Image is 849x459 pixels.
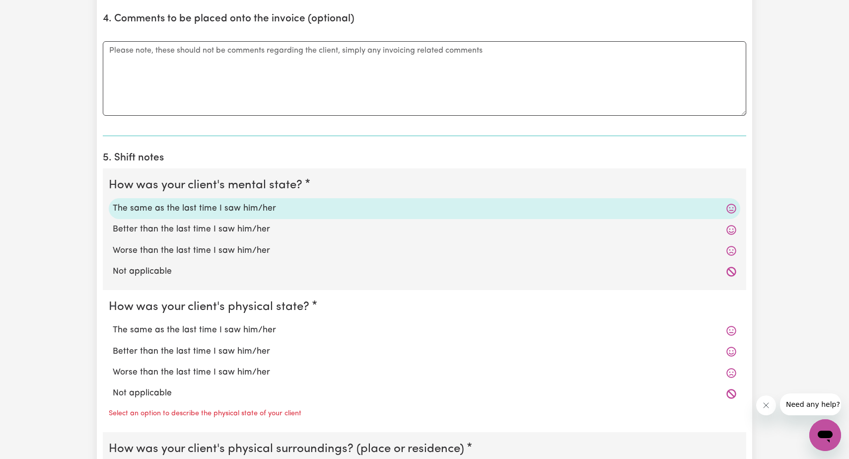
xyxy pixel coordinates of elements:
[113,366,736,379] label: Worse than the last time I saw him/her
[109,298,313,316] legend: How was your client's physical state?
[809,419,841,451] iframe: Button to launch messaging window
[109,408,301,419] p: Select an option to describe the physical state of your client
[103,13,746,25] h2: 4. Comments to be placed onto the invoice (optional)
[113,202,736,215] label: The same as the last time I saw him/her
[113,223,736,236] label: Better than the last time I saw him/her
[756,395,776,415] iframe: Close message
[109,176,306,194] legend: How was your client's mental state?
[780,393,841,415] iframe: Message from company
[109,440,468,458] legend: How was your client's physical surroundings? (place or residence)
[113,345,736,358] label: Better than the last time I saw him/her
[113,387,736,400] label: Not applicable
[103,152,746,164] h2: 5. Shift notes
[113,324,736,337] label: The same as the last time I saw him/her
[113,265,736,278] label: Not applicable
[113,244,736,257] label: Worse than the last time I saw him/her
